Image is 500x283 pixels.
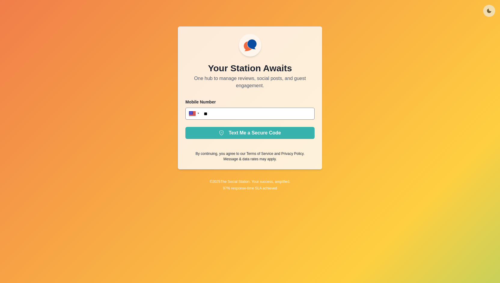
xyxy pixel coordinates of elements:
[196,151,304,156] p: By continuing, you agree to our and .
[185,108,201,120] div: United States: + 1
[246,152,273,156] a: Terms of Service
[241,36,259,54] img: ssLogoSVG.f144a2481ffb055bcdd00c89108cbcb7.svg
[483,5,495,17] button: Toggle Mode
[185,99,315,105] p: Mobile Number
[208,61,292,75] p: Your Station Awaits
[185,75,315,89] p: One hub to manage reviews, social posts, and guest engagement.
[281,152,303,156] a: Privacy Policy
[223,156,276,162] p: Message & data rates may apply.
[185,127,315,139] button: Text Me a Secure Code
